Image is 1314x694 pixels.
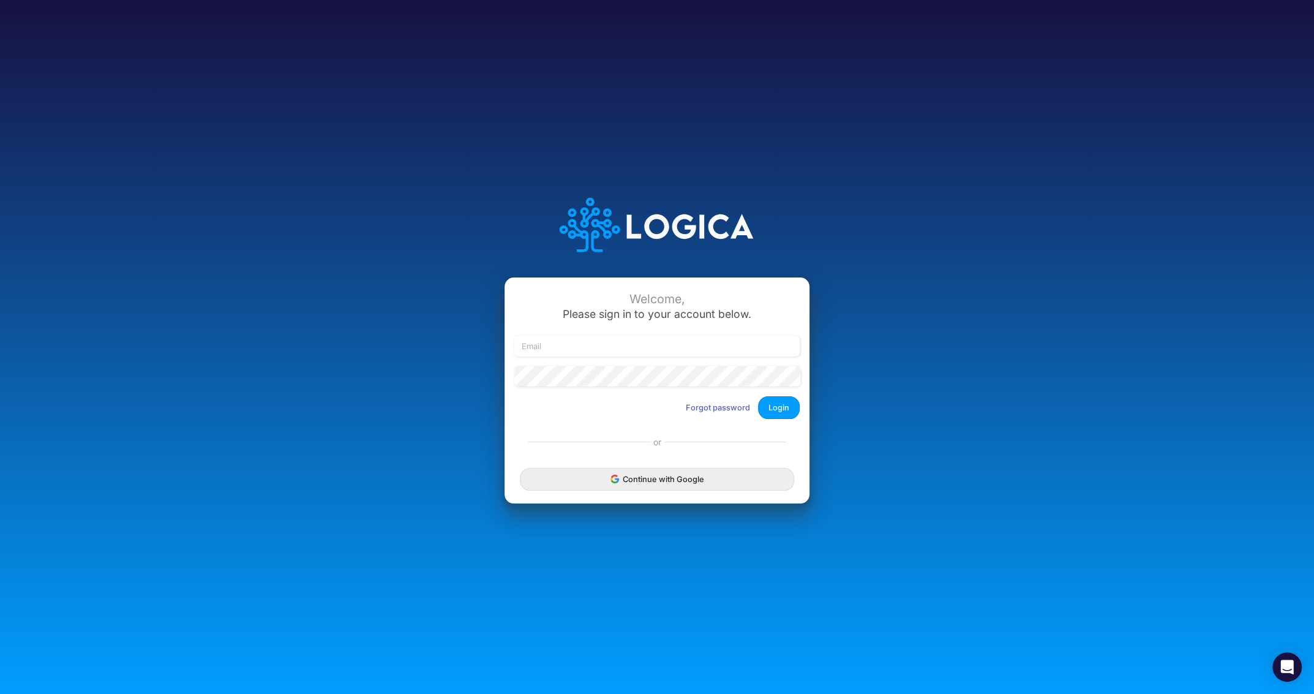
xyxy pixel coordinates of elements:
button: Login [758,396,800,419]
div: Welcome, [514,292,800,306]
div: Open Intercom Messenger [1272,652,1302,682]
button: Continue with Google [520,468,794,491]
input: Email [514,336,800,356]
button: Forgot password [678,398,758,418]
span: Please sign in to your account below. [563,307,751,320]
